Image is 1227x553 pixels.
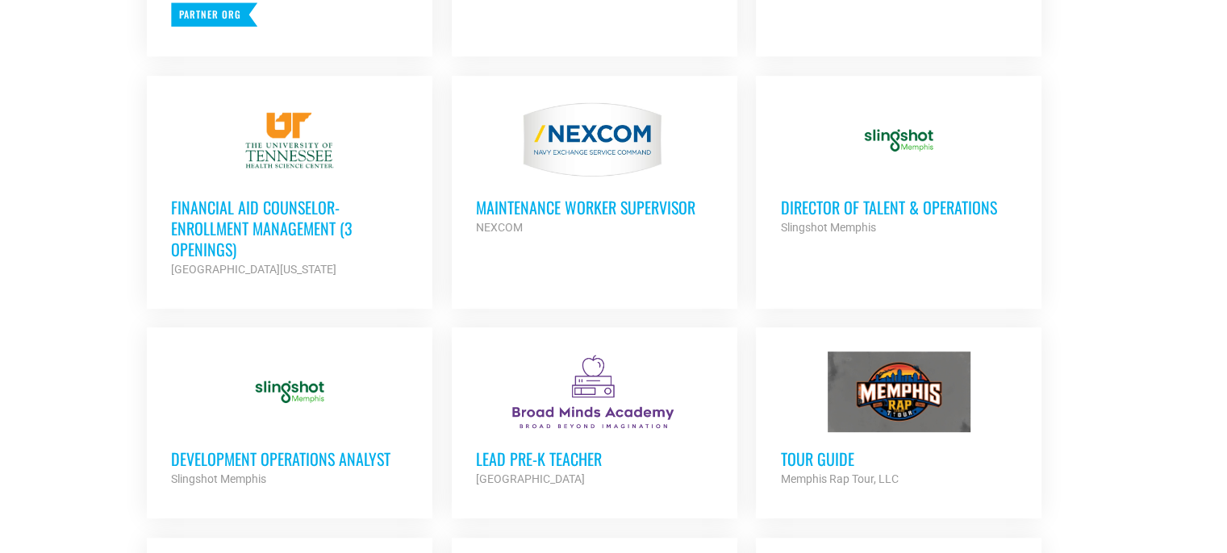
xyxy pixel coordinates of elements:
[476,448,713,469] h3: Lead Pre-K Teacher
[780,448,1017,469] h3: Tour Guide
[171,197,408,260] h3: Financial Aid Counselor-Enrollment Management (3 Openings)
[756,76,1041,261] a: Director of Talent & Operations Slingshot Memphis
[476,197,713,218] h3: MAINTENANCE WORKER SUPERVISOR
[476,472,585,485] strong: [GEOGRAPHIC_DATA]
[476,221,523,234] strong: NEXCOM
[452,327,737,513] a: Lead Pre-K Teacher [GEOGRAPHIC_DATA]
[171,2,257,27] p: Partner Org
[780,197,1017,218] h3: Director of Talent & Operations
[171,448,408,469] h3: Development Operations Analyst
[171,472,266,485] strong: Slingshot Memphis
[171,263,336,276] strong: [GEOGRAPHIC_DATA][US_STATE]
[780,221,875,234] strong: Slingshot Memphis
[780,472,898,485] strong: Memphis Rap Tour, LLC
[147,327,432,513] a: Development Operations Analyst Slingshot Memphis
[756,327,1041,513] a: Tour Guide Memphis Rap Tour, LLC
[452,76,737,261] a: MAINTENANCE WORKER SUPERVISOR NEXCOM
[147,76,432,303] a: Financial Aid Counselor-Enrollment Management (3 Openings) [GEOGRAPHIC_DATA][US_STATE]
